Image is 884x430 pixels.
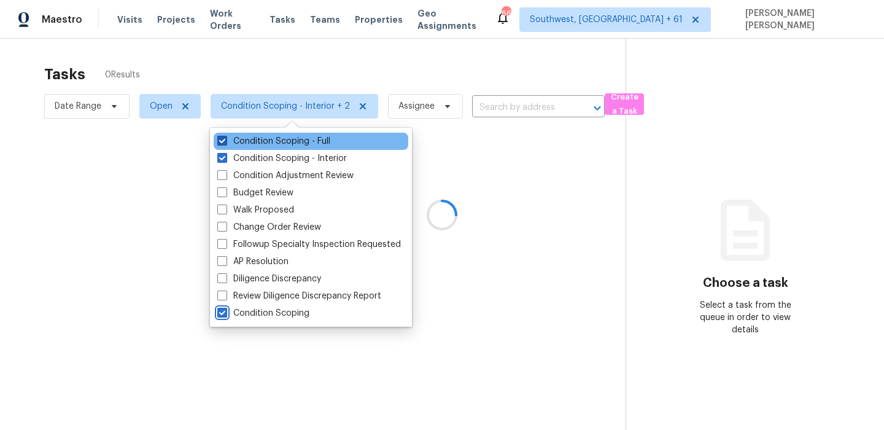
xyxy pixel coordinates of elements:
label: Change Order Review [217,221,321,233]
label: AP Resolution [217,256,289,268]
div: 666 [502,7,510,20]
label: Budget Review [217,187,293,199]
label: Followup Specialty Inspection Requested [217,238,401,251]
label: Condition Scoping - Full [217,135,330,147]
label: Review Diligence Discrepancy Report [217,290,381,302]
label: Condition Scoping [217,307,309,319]
label: Diligence Discrepancy [217,273,321,285]
label: Condition Adjustment Review [217,170,354,182]
label: Condition Scoping - Interior [217,152,347,165]
label: Walk Proposed [217,204,294,216]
